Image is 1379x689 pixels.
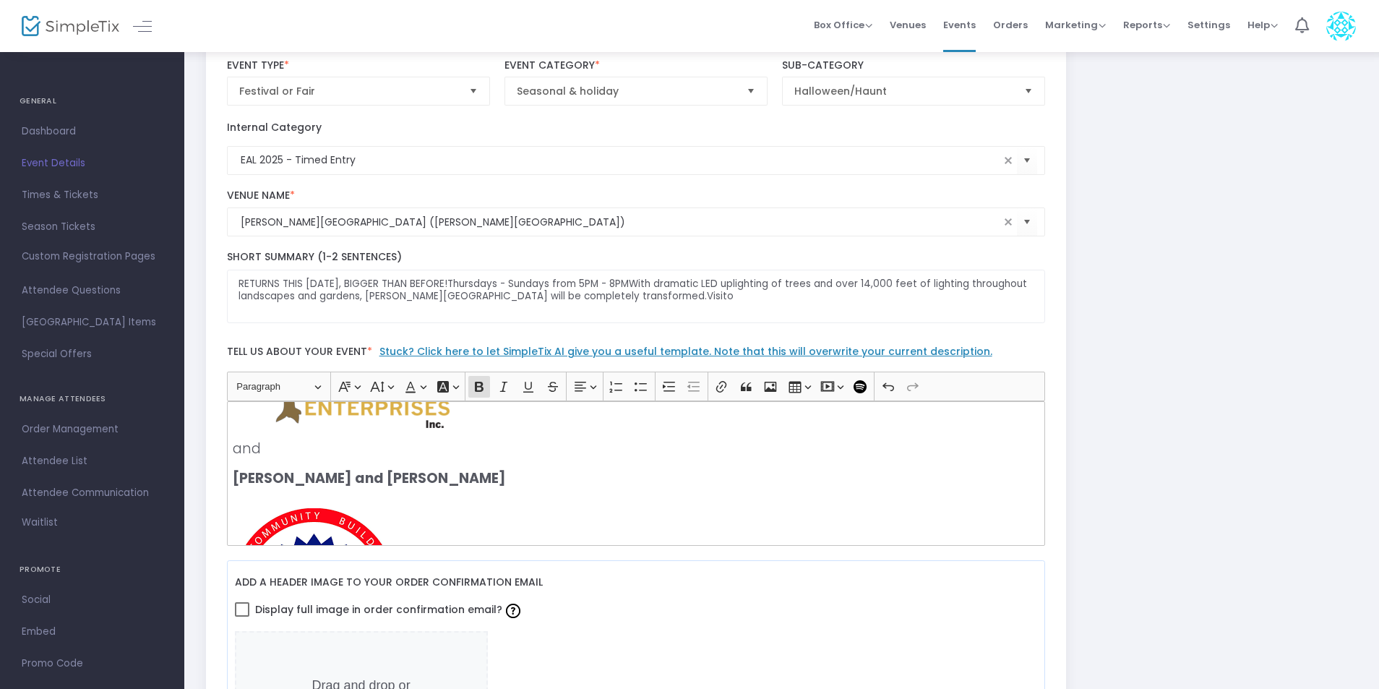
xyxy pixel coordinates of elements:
[236,378,312,395] span: Paragraph
[22,122,163,141] span: Dashboard
[506,604,520,618] img: question-mark
[22,186,163,205] span: Times & Tickets
[233,439,261,458] span: and
[379,344,992,359] a: Stuck? Click here to let SimpleTix AI give you a useful template. Note that this will overwrite y...
[1247,18,1278,32] span: Help
[741,77,761,105] button: Select
[235,568,543,598] label: Add a header image to your order confirmation email
[22,654,163,673] span: Promo Code
[782,59,1046,72] label: Sub-Category
[22,622,163,641] span: Embed
[227,249,402,264] span: Short Summary (1-2 Sentences)
[22,345,163,364] span: Special Offers
[1017,145,1037,175] button: Select
[20,87,165,116] h4: GENERAL
[1187,7,1230,43] span: Settings
[993,7,1028,43] span: Orders
[227,372,1046,401] div: Editor toolbar
[1000,213,1017,231] span: clear
[230,375,327,398] button: Paragraph
[239,84,458,98] span: Festival or Fair
[517,84,736,98] span: Seasonal & holiday
[255,597,524,622] span: Display full image in order confirmation email?
[241,153,1000,168] input: Select Event Internal Category
[20,385,165,414] h4: MANAGE ATTENDEES
[22,218,163,236] span: Season Tickets
[814,18,872,32] span: Box Office
[22,281,163,300] span: Attendee Questions
[1018,77,1039,105] button: Select
[22,249,155,264] span: Custom Registration Pages
[227,189,1046,202] label: Venue Name
[233,508,395,671] img: 638629374300092604PFRlogo-small.png
[504,59,768,72] label: Event Category
[1045,18,1106,32] span: Marketing
[1123,18,1170,32] span: Reports
[943,7,976,43] span: Events
[227,401,1046,546] div: Rich Text Editor, main
[220,338,1052,372] label: Tell us about your event
[22,452,163,471] span: Attendee List
[227,120,322,135] label: Internal Category
[22,154,163,173] span: Event Details
[22,484,163,502] span: Attendee Communication
[463,77,484,105] button: Select
[1000,152,1017,169] span: clear
[20,555,165,584] h4: PROMOTE
[794,84,1013,98] span: Halloween/Haunt
[22,313,163,332] span: [GEOGRAPHIC_DATA] Items
[890,7,926,43] span: Venues
[22,591,163,609] span: Social
[22,420,163,439] span: Order Management
[1017,207,1037,237] button: Select
[227,59,491,72] label: Event Type
[233,468,506,488] strong: [PERSON_NAME] and [PERSON_NAME]
[22,515,58,530] span: Waitlist
[241,215,1000,230] input: Select Venue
